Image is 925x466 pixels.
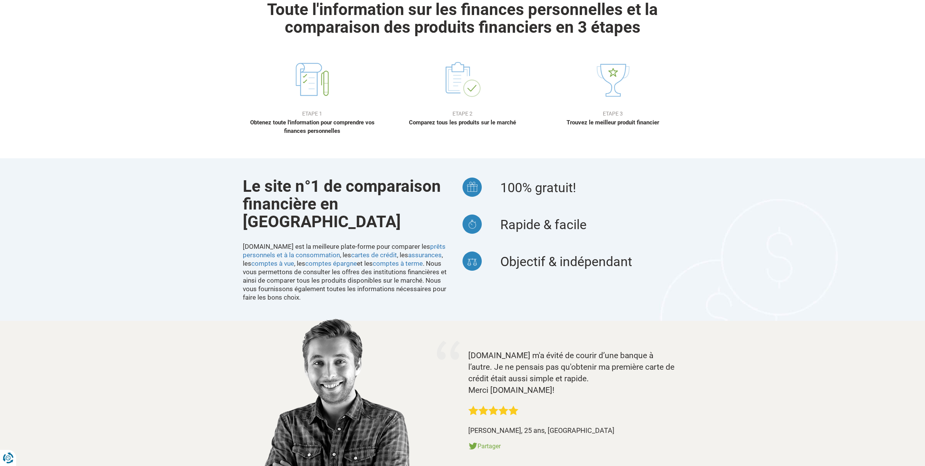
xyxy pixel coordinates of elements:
[468,351,674,395] span: [DOMAIN_NAME] m'a évité de courir d’une banque à l’autre. Je ne pensais pas qu'obtenir ma premièr...
[351,251,397,259] a: cartes de crédit
[293,59,331,99] img: Etape 1
[500,217,587,232] span: Rapide & facile
[500,254,632,269] span: Objectif & indépendant
[500,180,576,195] span: 100% gratuit!
[594,59,632,99] img: Etape 3
[393,119,532,127] p: Comparez tous les produits sur le marché
[468,425,682,436] div: [PERSON_NAME], 25 ans, [GEOGRAPHIC_DATA]
[543,119,682,127] p: Trouvez le meilleur produit financier
[393,111,532,117] h4: Etape 2
[243,119,382,135] p: Obtenez toute l'information pour comprendre vos finances personnelles
[243,111,382,117] h4: Etape 1
[251,260,294,267] a: comptes à vue
[243,178,451,231] h2: Le site n°1 de comparaison financière en [GEOGRAPHIC_DATA]
[373,260,423,267] a: comptes à terme
[543,111,682,117] h4: Etape 3
[243,243,446,259] a: prêts personnels et à la consommation
[305,260,357,267] a: comptes épargne
[408,251,442,259] a: assurances
[468,441,501,452] a: Partager
[443,59,482,99] img: Etape 2
[243,242,451,302] p: [DOMAIN_NAME] est la meilleure plate-forme pour comparer les , les , les , les , les et les . Nou...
